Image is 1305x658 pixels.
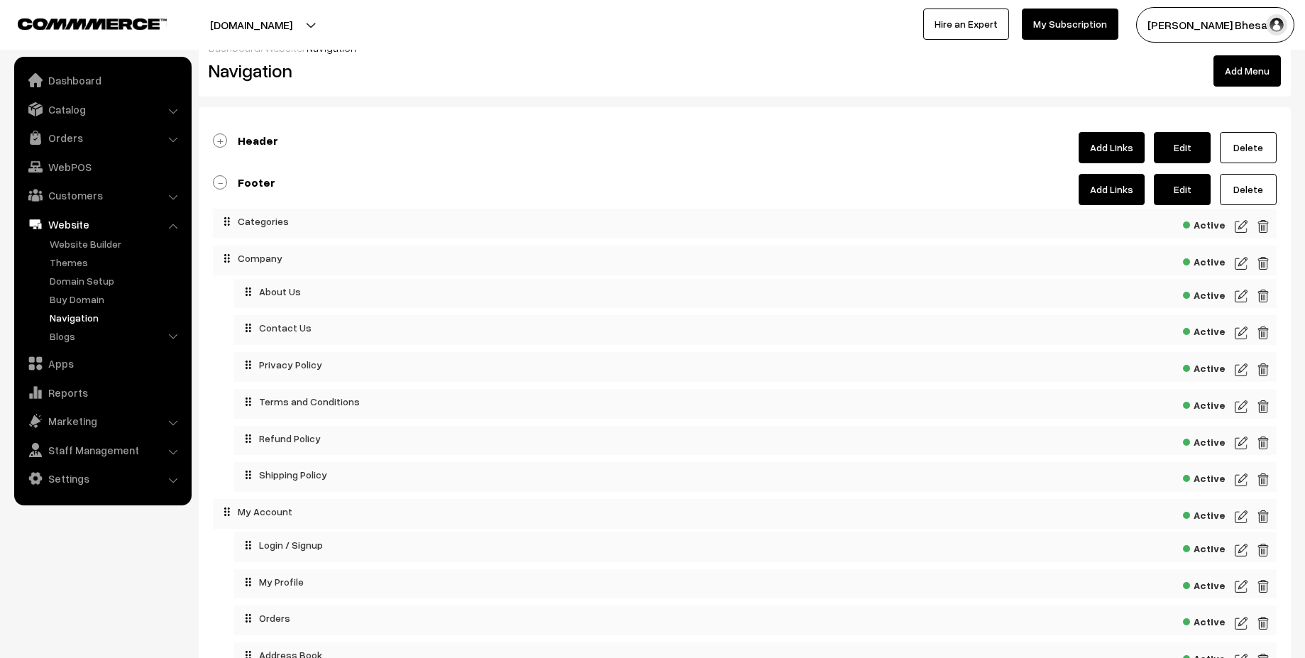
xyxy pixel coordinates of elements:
img: delete [1257,361,1270,378]
b: Footer [238,175,275,190]
img: edit [1235,361,1248,378]
div: Refund Policy [234,426,1068,451]
a: Delete [1220,174,1277,205]
img: edit [1235,287,1248,305]
a: Reports [18,380,187,405]
span: Active [1183,432,1226,449]
a: Staff Management [18,437,187,463]
img: edit [1235,398,1248,415]
img: edit [1235,324,1248,341]
button: [DOMAIN_NAME] [160,7,342,43]
a: Hire an Expert [923,9,1009,40]
a: Catalog [18,97,187,122]
a: Themes [46,255,187,270]
a: Footer [213,175,275,190]
span: Active [1183,505,1226,522]
span: Active [1183,611,1226,629]
img: delete [1257,398,1270,415]
img: edit [1235,255,1248,272]
a: Website Builder [46,236,187,251]
img: delete [1257,615,1270,632]
a: My Subscription [1022,9,1118,40]
span: Active [1183,395,1226,412]
a: Customers [18,182,187,208]
a: WebPOS [18,154,187,180]
a: Edit [1154,132,1211,163]
img: edit [1235,542,1248,559]
a: Delete [1220,132,1277,163]
div: My Profile [234,569,1068,595]
span: Active [1183,251,1226,269]
img: user [1266,14,1287,35]
span: Active [1183,575,1226,593]
span: Active [1183,538,1226,556]
div: Privacy Policy [234,352,1068,378]
img: edit [1235,218,1248,235]
span: Active [1183,285,1226,302]
a: Apps [18,351,187,376]
a: Header [213,133,278,148]
a: Blogs [46,329,187,344]
img: COMMMERCE [18,18,167,29]
h2: Navigation [209,60,552,82]
a: COMMMERCE [18,14,142,31]
img: edit [1235,434,1248,451]
img: edit [1235,578,1248,595]
img: delete [1257,578,1270,595]
div: Company [213,246,1064,271]
span: Active [1183,321,1226,339]
a: Settings [18,466,187,491]
a: Navigation [46,310,187,325]
img: delete [1257,218,1270,235]
a: Domain Setup [46,273,187,288]
div: Login / Signup [234,532,1068,558]
div: My Account [213,499,1064,525]
img: delete [1257,542,1270,559]
a: Add Links [1079,174,1145,205]
img: delete [1257,508,1270,525]
a: Dashboard [18,67,187,93]
a: Buy Domain [46,292,187,307]
img: delete [1257,471,1270,488]
div: Terms and Conditions [234,389,1068,415]
div: About Us [234,279,1068,305]
div: Contact Us [234,315,1068,341]
a: Website [18,212,187,237]
img: edit [1235,471,1248,488]
div: Shipping Policy [234,462,1068,488]
img: delete [1257,255,1270,272]
button: Add Menu [1213,55,1281,87]
img: edit [1235,508,1248,525]
span: Active [1183,468,1226,486]
img: delete [1257,287,1270,305]
img: delete [1257,434,1270,451]
a: Orders [18,125,187,150]
img: edit [1235,615,1248,632]
div: Orders [234,605,1068,631]
b: Header [238,133,278,148]
a: Marketing [18,408,187,434]
div: Categories [213,209,1064,234]
img: delete [1257,324,1270,341]
button: [PERSON_NAME] Bhesani… [1136,7,1294,43]
a: Add Links [1079,132,1145,163]
a: Edit [1154,174,1211,205]
span: Active [1183,358,1226,375]
span: Active [1183,214,1226,232]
